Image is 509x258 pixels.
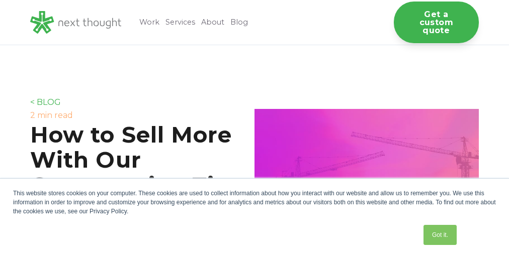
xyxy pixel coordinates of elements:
a: Got it. [423,225,457,245]
div: This website stores cookies on your computer. These cookies are used to collect information about... [13,189,496,216]
h1: How to Sell More With Our Construction Time Lapse Service [30,122,254,223]
img: Timelapse Construction Header [254,109,479,236]
a: < BLOG [30,97,61,107]
img: LG - NextThought Logo [30,11,121,34]
label: 2 min read [30,110,73,120]
a: Get a custom quote [394,2,479,43]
